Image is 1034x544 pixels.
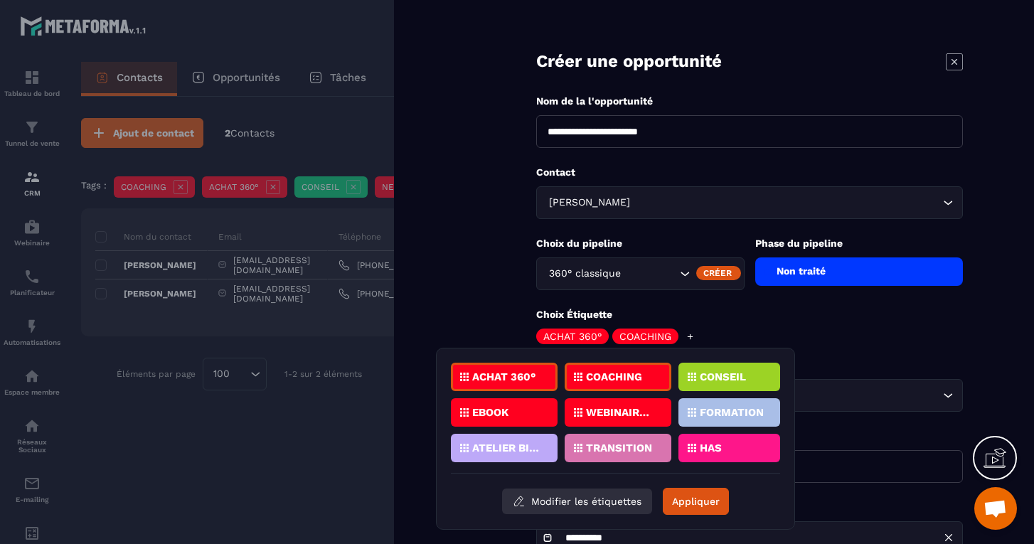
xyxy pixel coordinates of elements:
a: Ouvrir le chat [974,487,1017,530]
p: COACHING [586,372,642,382]
button: Appliquer [663,488,729,515]
p: WEBINAIRE 360° [586,407,655,417]
button: Modifier les étiquettes [502,489,652,514]
input: Search for option [633,195,939,210]
p: CONSEIL [700,372,746,382]
span: 360° classique [545,266,624,282]
p: Nom de la l'opportunité [536,95,963,108]
p: TRANSITION [586,443,652,453]
p: COACHING [619,331,671,341]
p: ACHAT 360° [543,331,602,341]
p: HAS [700,443,722,453]
p: Choix du pipeline [536,237,745,250]
div: Search for option [536,186,963,219]
p: FORMATION [700,407,764,417]
p: EBOOK [472,407,508,417]
p: Phase du pipeline [755,237,964,250]
p: Choix Étiquette [536,308,963,321]
div: Search for option [536,257,745,290]
input: Search for option [624,266,676,282]
p: Créer une opportunité [536,50,722,73]
div: Créer [696,266,741,280]
p: Contact [536,166,963,179]
p: ATELIER BIEN ETRE [472,443,541,453]
p: ACHAT 360° [472,372,535,382]
span: [PERSON_NAME] [545,195,633,210]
